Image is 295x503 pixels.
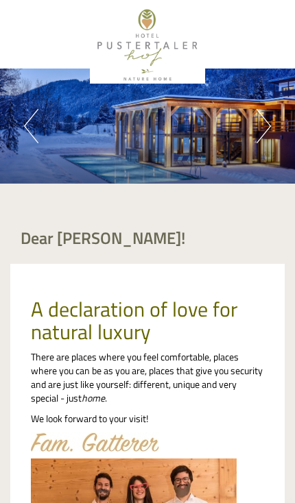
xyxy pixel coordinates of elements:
span: A declaration of love for natural luxury [31,293,237,347]
p: We look forward to your visit! [31,412,264,426]
button: Next [257,109,271,143]
h1: Dear [PERSON_NAME]! [21,229,185,247]
button: Previous [24,109,38,143]
em: home [82,391,105,405]
p: There are places where you feel comfortable, places where you can be as you are, places that give... [31,350,264,405]
img: image [31,432,159,452]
